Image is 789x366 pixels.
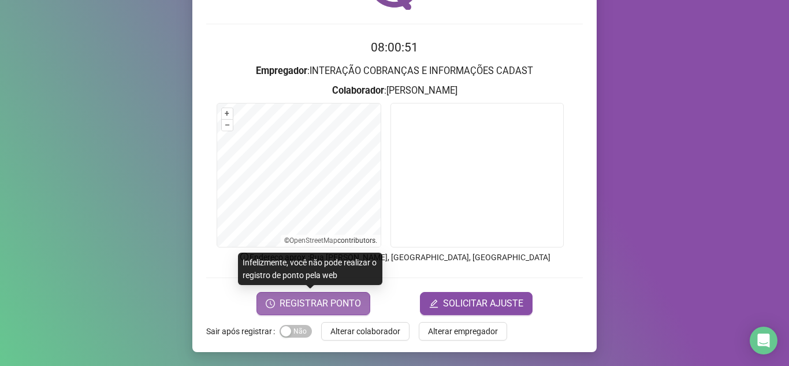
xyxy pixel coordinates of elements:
h3: : INTERAÇÃO COBRANÇAS E INFORMAÇÕES CADAST [206,64,583,79]
span: Alterar empregador [428,325,498,338]
span: SOLICITAR AJUSTE [443,297,523,310]
p: Endereço aprox. : Rua [PERSON_NAME], [GEOGRAPHIC_DATA], [GEOGRAPHIC_DATA] [206,251,583,264]
button: + [222,108,233,119]
span: clock-circle [266,299,275,308]
time: 08:00:51 [371,40,418,54]
button: Alterar colaborador [321,322,410,341]
strong: Colaborador [332,85,384,96]
button: Alterar empregador [419,322,507,341]
strong: Empregador [256,65,307,76]
a: OpenStreetMap [289,236,337,245]
span: Alterar colaborador [330,325,400,338]
div: Infelizmente, você não pode realizar o registro de ponto pela web [238,253,382,285]
div: Open Intercom Messenger [750,327,777,354]
button: editSOLICITAR AJUSTE [420,292,533,315]
button: – [222,120,233,131]
span: info-circle [239,252,250,262]
label: Sair após registrar [206,322,280,341]
li: © contributors. [284,236,377,245]
span: edit [429,299,438,308]
span: REGISTRAR PONTO [280,297,361,310]
button: REGISTRAR PONTO [256,292,370,315]
h3: : [PERSON_NAME] [206,83,583,98]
